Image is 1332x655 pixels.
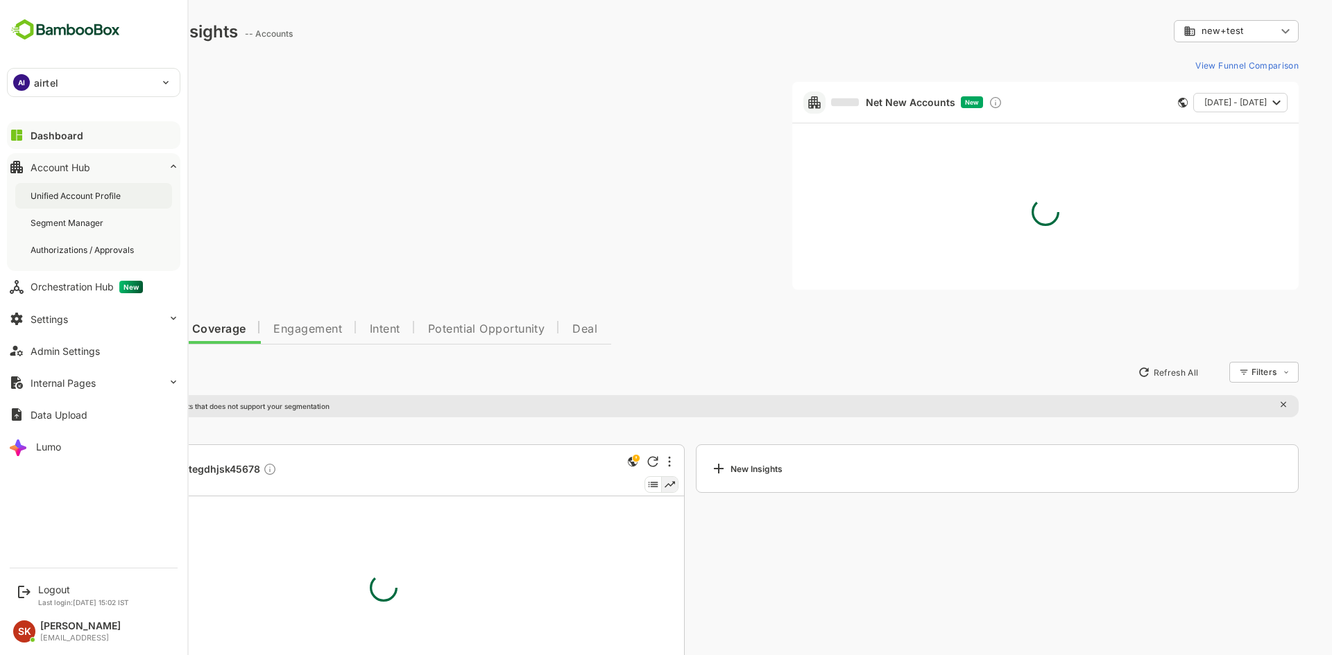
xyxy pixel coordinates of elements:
[31,313,68,325] div: Settings
[1125,18,1250,45] div: new+test
[7,153,180,181] button: Account Hub
[7,337,180,365] button: Admin Settings
[40,620,121,632] div: [PERSON_NAME]
[196,28,248,39] ag: -- Accounts
[7,369,180,396] button: Internal Pages
[119,281,143,293] span: New
[7,17,124,43] img: BambooboxFullLogoMark.5f36c76dfaba33ec1ec1367b70bb1252.svg
[1153,26,1195,36] span: new+test
[1203,367,1228,377] div: Filters
[7,273,180,301] button: Orchestration HubNew
[321,324,352,335] span: Intent
[620,456,622,467] div: More
[74,462,228,478] span: -- Accounts ytegdhjsk45678
[13,74,30,91] div: AI
[783,96,907,109] a: Net New Accounts
[40,634,121,643] div: [EMAIL_ADDRESS]
[524,324,549,335] span: Deal
[38,598,129,606] p: Last login: [DATE] 15:02 IST
[1156,94,1218,112] span: [DATE] - [DATE]
[916,98,930,106] span: New
[31,244,137,256] div: Authorizations / Approvals
[1129,98,1139,107] div: This card does not support filter and segments
[647,444,1250,493] a: New Insights
[7,401,180,428] button: Data Upload
[1141,54,1250,76] button: View Funnel Comparison
[38,584,129,595] div: Logout
[1135,25,1228,37] div: new+test
[31,377,96,389] div: Internal Pages
[599,456,610,467] div: Refresh
[33,360,135,385] button: New Insights
[31,281,143,293] div: Orchestration Hub
[7,305,180,333] button: Settings
[34,76,58,90] p: airtel
[31,345,100,357] div: Admin Settings
[1083,361,1156,383] button: Refresh All
[31,130,83,141] div: Dashboard
[31,409,87,421] div: Data Upload
[31,190,123,202] div: Unified Account Profile
[576,453,592,472] div: This is a global insight. Segment selection is not applicable for this view
[379,324,497,335] span: Potential Opportunity
[1145,93,1239,112] button: [DATE] - [DATE]
[1202,360,1250,385] div: Filters
[7,433,180,460] button: Lumo
[8,69,180,96] div: AIairtel
[31,217,106,229] div: Segment Manager
[214,462,228,478] div: Description not present
[74,462,234,478] a: -- Accounts ytegdhjsk45678Description not present
[225,324,293,335] span: Engagement
[36,441,61,453] div: Lumo
[47,324,197,335] span: Data Quality and Coverage
[60,402,281,410] p: There are global insights that does not support your segmentation
[33,21,189,42] div: Dashboard Insights
[940,96,954,110] div: Discover new ICP-fit accounts showing engagement — via intent surges, anonymous website visits, L...
[7,121,180,149] button: Dashboard
[31,161,90,173] div: Account Hub
[13,620,35,643] div: SK
[662,460,734,477] div: New Insights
